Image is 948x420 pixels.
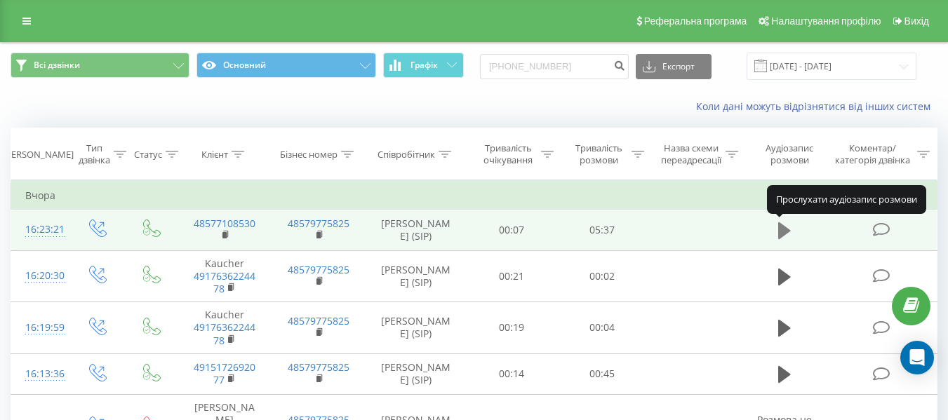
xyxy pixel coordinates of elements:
[557,302,648,354] td: 00:04
[410,60,438,70] span: Графік
[178,302,272,354] td: Kaucher
[194,360,255,386] a: 4915172692077
[754,142,825,166] div: Аудіозапис розмови
[25,262,55,290] div: 16:20:30
[194,320,255,346] a: 4917636224478
[194,269,255,295] a: 4917636224478
[570,142,628,166] div: Тривалість розмови
[25,360,55,388] div: 16:13:36
[11,182,937,210] td: Вчора
[832,142,914,166] div: Коментар/категорія дзвінка
[467,353,557,394] td: 00:14
[288,263,349,276] a: 48579775825
[557,210,648,250] td: 05:37
[557,250,648,302] td: 00:02
[288,314,349,327] a: 48579775825
[378,149,435,161] div: Співробітник
[11,53,189,78] button: Всі дзвінки
[194,217,255,230] a: 48577108530
[366,210,467,250] td: [PERSON_NAME] (SIP)
[288,217,349,230] a: 48579775825
[480,54,629,79] input: Пошук за номером
[366,250,467,302] td: [PERSON_NAME] (SIP)
[34,60,80,71] span: Всі дзвінки
[467,302,557,354] td: 00:19
[366,353,467,394] td: [PERSON_NAME] (SIP)
[178,250,272,302] td: Kaucher
[288,360,349,374] a: 48579775825
[636,54,712,79] button: Експорт
[25,314,55,341] div: 16:19:59
[467,250,557,302] td: 00:21
[366,302,467,354] td: [PERSON_NAME] (SIP)
[196,53,375,78] button: Основний
[383,53,464,78] button: Графік
[771,15,881,27] span: Налаштування профілю
[479,142,538,166] div: Тривалість очікування
[134,149,162,161] div: Статус
[280,149,338,161] div: Бізнес номер
[767,185,926,213] div: Прослухати аудіозапис розмови
[25,216,55,243] div: 16:23:21
[900,341,934,374] div: Open Intercom Messenger
[3,149,74,161] div: [PERSON_NAME]
[79,142,110,166] div: Тип дзвінка
[467,210,557,250] td: 00:07
[557,353,648,394] td: 00:45
[904,15,929,27] span: Вихід
[696,100,937,113] a: Коли дані можуть відрізнятися вiд інших систем
[660,142,722,166] div: Назва схеми переадресації
[201,149,228,161] div: Клієнт
[644,15,747,27] span: Реферальна програма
